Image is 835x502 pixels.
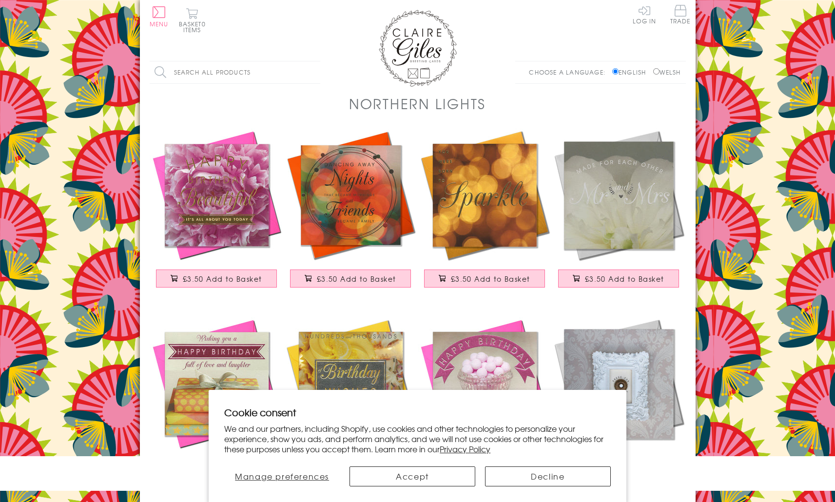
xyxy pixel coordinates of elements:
[183,19,206,34] span: 0 items
[585,274,664,284] span: £3.50 Add to Basket
[424,270,545,288] button: £3.50 Add to Basket
[418,317,552,486] a: Birthday Card, Bon Bons, Happy Birthday Sweetie!, Embossed and Foiled text £3.50 Add to Basket
[224,424,611,454] p: We and our partners, including Shopify, use cookies and other technologies to personalize your ex...
[350,466,475,486] button: Accept
[284,317,418,486] a: Birthday Card, Yellow Cakes, Birthday Wishes, Embossed and Foiled text £3.50 Add to Basket
[179,8,206,33] button: Basket0 items
[418,128,552,297] a: Birthday Card, Golden Lights, You were Born To Sparkle, Embossed and Foiled text £3.50 Add to Basket
[150,61,320,83] input: Search all products
[379,10,457,87] img: Claire Giles Greetings Cards
[552,128,686,262] img: Wedding Card, White Peonie, Mr and Mrs , Embossed and Foiled text
[653,68,660,75] input: Welsh
[558,270,679,288] button: £3.50 Add to Basket
[552,317,686,451] img: Birthday Card, Press for Service, Champagne, Embossed and Foiled text
[150,317,284,451] img: Birthday Card, Presents, Love and Laughter, Embossed and Foiled text
[150,19,169,28] span: Menu
[485,466,611,486] button: Decline
[552,128,686,297] a: Wedding Card, White Peonie, Mr and Mrs , Embossed and Foiled text £3.50 Add to Basket
[529,68,610,77] p: Choose a language:
[284,128,418,262] img: Birthday Card, Coloured Lights, Embossed and Foiled text
[653,68,681,77] label: Welsh
[150,128,284,262] img: Birthday Card, Pink Peonie, Happy Birthday Beautiful, Embossed and Foiled text
[224,466,340,486] button: Manage preferences
[670,5,691,24] span: Trade
[451,274,530,284] span: £3.50 Add to Basket
[552,317,686,486] a: Birthday Card, Press for Service, Champagne, Embossed and Foiled text £3.50 Add to Basket
[633,5,656,24] a: Log In
[150,6,169,27] button: Menu
[284,317,418,451] img: Birthday Card, Yellow Cakes, Birthday Wishes, Embossed and Foiled text
[235,470,329,482] span: Manage preferences
[612,68,619,75] input: English
[440,443,490,455] a: Privacy Policy
[612,68,651,77] label: English
[418,317,552,451] img: Birthday Card, Bon Bons, Happy Birthday Sweetie!, Embossed and Foiled text
[224,405,611,419] h2: Cookie consent
[156,270,277,288] button: £3.50 Add to Basket
[418,128,552,262] img: Birthday Card, Golden Lights, You were Born To Sparkle, Embossed and Foiled text
[311,61,320,83] input: Search
[317,274,396,284] span: £3.50 Add to Basket
[290,270,411,288] button: £3.50 Add to Basket
[183,274,262,284] span: £3.50 Add to Basket
[150,128,284,297] a: Birthday Card, Pink Peonie, Happy Birthday Beautiful, Embossed and Foiled text £3.50 Add to Basket
[670,5,691,26] a: Trade
[284,128,418,297] a: Birthday Card, Coloured Lights, Embossed and Foiled text £3.50 Add to Basket
[349,94,486,114] h1: Northern Lights
[150,317,284,486] a: Birthday Card, Presents, Love and Laughter, Embossed and Foiled text £3.50 Add to Basket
